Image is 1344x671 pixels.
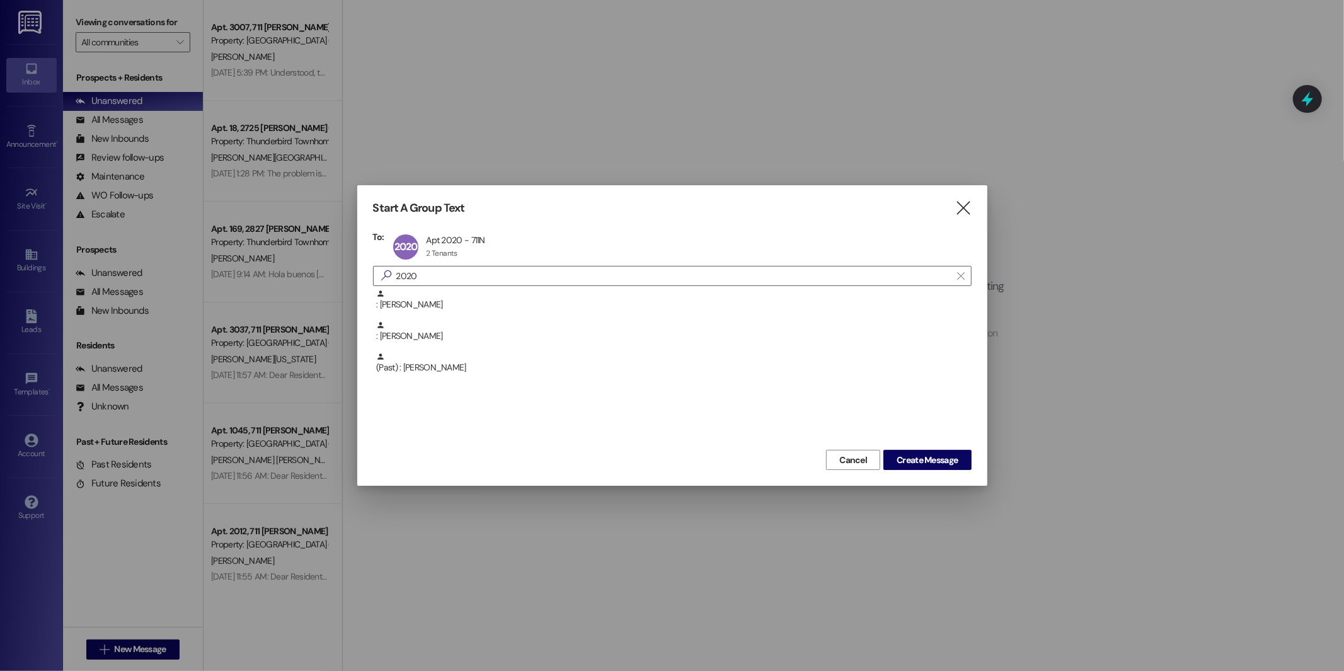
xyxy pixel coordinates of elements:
i:  [376,269,396,282]
div: : [PERSON_NAME] [373,321,972,352]
button: Create Message [883,450,971,470]
span: Cancel [839,454,867,467]
button: Clear text [951,267,971,285]
span: 2020 [394,240,418,253]
div: Apt 2020 - 711N [426,234,485,246]
h3: To: [373,231,384,243]
div: : [PERSON_NAME] [376,289,972,311]
i:  [955,202,972,215]
div: : [PERSON_NAME] [376,321,972,343]
div: (Past) : [PERSON_NAME] [376,352,972,374]
i:  [957,271,964,281]
div: 2 Tenants [426,248,457,258]
span: Create Message [897,454,958,467]
div: : [PERSON_NAME] [373,289,972,321]
h3: Start A Group Text [373,201,465,215]
div: (Past) : [PERSON_NAME] [373,352,972,384]
button: Cancel [826,450,880,470]
input: Search for any contact or apartment [396,267,951,285]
